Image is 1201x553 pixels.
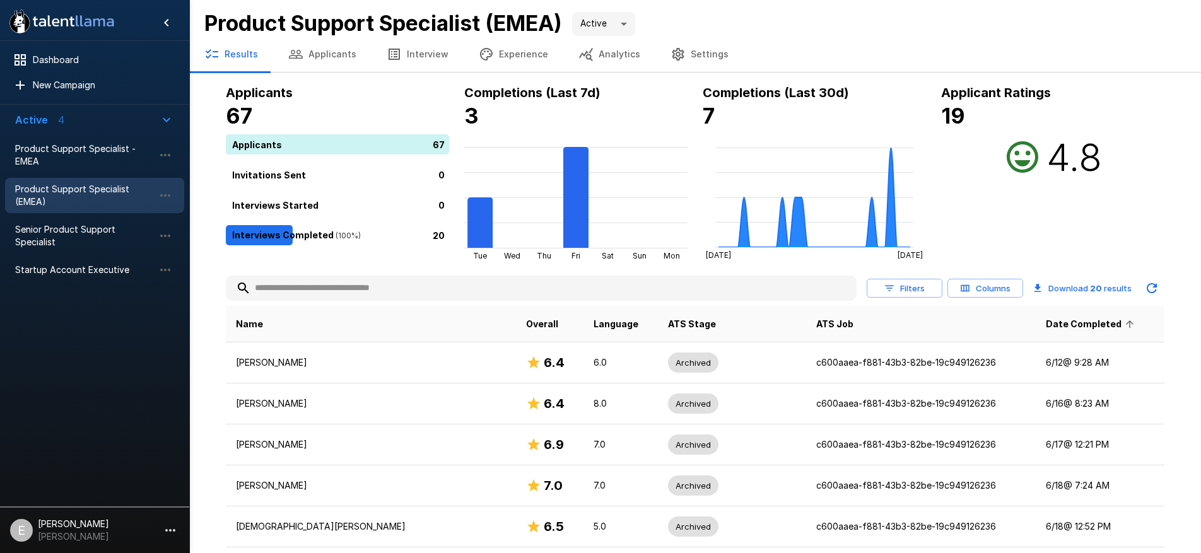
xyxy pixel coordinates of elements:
b: 20 [1090,283,1102,293]
span: Archived [668,357,718,369]
td: 6/18 @ 7:24 AM [1036,465,1164,506]
p: [DEMOGRAPHIC_DATA][PERSON_NAME] [236,520,506,533]
p: c600aaea-f881-43b3-82be-19c949126236 [816,356,1026,369]
h6: 7.0 [544,475,563,496]
p: 7.0 [594,438,648,451]
span: ATS Job [816,317,853,332]
b: Product Support Specialist (EMEA) [204,10,562,36]
p: [PERSON_NAME] [236,479,506,492]
h2: 4.8 [1046,134,1102,180]
p: c600aaea-f881-43b3-82be-19c949126236 [816,479,1026,492]
span: Date Completed [1046,317,1138,332]
div: Active [572,12,635,36]
p: c600aaea-f881-43b3-82be-19c949126236 [816,397,1026,410]
span: Archived [668,480,718,492]
b: Applicant Ratings [941,85,1051,100]
button: Columns [947,279,1023,298]
tspan: Fri [571,251,580,260]
tspan: Tue [473,251,487,260]
h6: 6.5 [544,516,564,537]
span: Language [594,317,638,332]
h6: 6.9 [544,434,564,455]
button: Settings [655,37,744,72]
tspan: [DATE] [706,250,731,260]
button: Experience [464,37,563,72]
b: Completions (Last 30d) [703,85,849,100]
td: 6/16 @ 8:23 AM [1036,383,1164,424]
span: Archived [668,398,718,410]
p: 67 [433,137,445,151]
b: 67 [226,103,252,129]
button: Updated Today - 12:59 PM [1139,276,1164,301]
span: Overall [526,317,558,332]
h6: 6.4 [544,393,565,414]
button: Results [189,37,273,72]
p: 0 [438,198,445,211]
td: 6/12 @ 9:28 AM [1036,342,1164,383]
button: Download 20 results [1028,276,1137,301]
span: ATS Stage [668,317,716,332]
p: c600aaea-f881-43b3-82be-19c949126236 [816,520,1026,533]
p: 6.0 [594,356,648,369]
p: 8.0 [594,397,648,410]
tspan: [DATE] [898,250,923,260]
h6: 6.4 [544,352,565,373]
b: 7 [703,103,715,129]
tspan: Wed [504,251,520,260]
span: Archived [668,439,718,451]
button: Analytics [563,37,655,72]
p: 7.0 [594,479,648,492]
button: Filters [867,279,942,298]
td: 6/17 @ 12:21 PM [1036,424,1164,465]
span: Archived [668,521,718,533]
p: [PERSON_NAME] [236,438,506,451]
p: 0 [438,168,445,181]
td: 6/18 @ 12:52 PM [1036,506,1164,547]
p: 20 [433,228,445,242]
tspan: Mon [664,251,680,260]
b: Completions (Last 7d) [464,85,600,100]
p: 5.0 [594,520,648,533]
button: Applicants [273,37,372,72]
b: Applicants [226,85,293,100]
tspan: Thu [537,251,551,260]
tspan: Sun [633,251,647,260]
tspan: Sat [602,251,614,260]
b: 19 [941,103,965,129]
p: [PERSON_NAME] [236,397,506,410]
span: Name [236,317,263,332]
button: Interview [372,37,464,72]
p: [PERSON_NAME] [236,356,506,369]
p: c600aaea-f881-43b3-82be-19c949126236 [816,438,1026,451]
b: 3 [464,103,479,129]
